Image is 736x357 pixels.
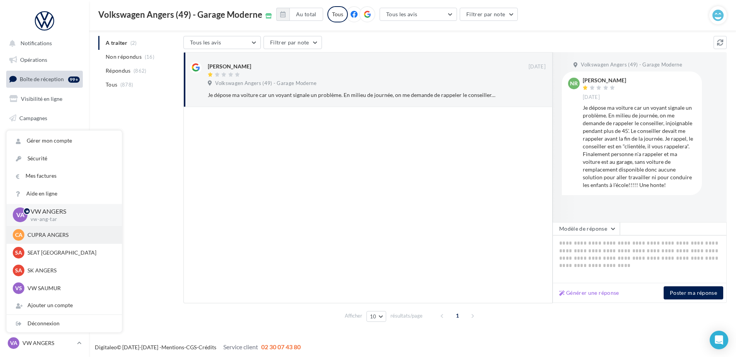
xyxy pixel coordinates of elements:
[664,286,723,299] button: Poster ma réponse
[31,207,110,216] p: VW ANGERS
[6,336,83,350] a: VA VW ANGERS
[27,284,113,292] p: VW SAUMUR
[183,36,261,49] button: Tous les avis
[5,212,84,235] a: Campagnes DataOnDemand
[106,67,131,75] span: Répondus
[5,110,84,126] a: Campagnes
[20,76,64,82] span: Boîte de réception
[10,339,17,347] span: VA
[190,39,221,46] span: Tous les avis
[289,8,323,21] button: Au total
[7,132,122,150] a: Gérer mon compte
[529,63,546,70] span: [DATE]
[5,91,84,107] a: Visibilité en ligne
[5,168,84,184] a: Calendrier
[345,312,362,320] span: Afficher
[581,61,682,68] span: Volkswagen Angers (49) - Garage Moderne
[27,267,113,274] p: SK ANGERS
[15,267,22,274] span: SA
[106,53,142,61] span: Non répondus
[451,309,464,322] span: 1
[7,297,122,314] div: Ajouter un compte
[208,63,251,70] div: [PERSON_NAME]
[276,8,323,21] button: Au total
[583,104,696,189] div: Je dépose ma voiture car un voyant signale un problème. En milieu de journée, on me demande de ra...
[460,8,518,21] button: Filtrer par note
[5,187,84,209] a: PLV et print personnalisable
[5,52,84,68] a: Opérations
[5,129,84,145] a: Contacts
[5,71,84,87] a: Boîte de réception99+
[7,315,122,332] div: Déconnexion
[710,331,728,349] div: Open Intercom Messenger
[21,40,52,47] span: Notifications
[27,231,113,239] p: CUPRA ANGERS
[223,343,258,350] span: Service client
[199,344,216,350] a: Crédits
[145,54,154,60] span: (16)
[20,56,47,63] span: Opérations
[327,6,348,22] div: Tous
[264,36,322,49] button: Filtrer par note
[134,68,147,74] span: (862)
[19,114,47,121] span: Campagnes
[186,344,197,350] a: CGS
[7,150,122,167] a: Sécurité
[208,91,495,99] div: Je dépose ma voiture car un voyant signale un problème. En milieu de journée, on me demande de ra...
[583,78,626,83] div: [PERSON_NAME]
[556,288,622,297] button: Générer une réponse
[95,344,301,350] span: © [DATE]-[DATE] - - -
[570,80,578,87] span: NR
[553,222,620,235] button: Modèle de réponse
[68,76,80,83] div: 99+
[366,311,386,322] button: 10
[380,8,457,21] button: Tous les avis
[31,216,110,223] p: vw-ang-tar
[15,231,22,239] span: CA
[583,94,600,101] span: [DATE]
[120,82,134,88] span: (878)
[27,249,113,257] p: SEAT [GEOGRAPHIC_DATA]
[261,343,301,350] span: 02 30 07 43 80
[21,95,62,102] span: Visibilité en ligne
[15,249,22,257] span: SA
[7,185,122,202] a: Aide en ligne
[390,312,423,320] span: résultats/page
[15,284,22,292] span: VS
[386,11,418,17] span: Tous les avis
[215,80,317,87] span: Volkswagen Angers (49) - Garage Moderne
[95,344,117,350] a: Digitaleo
[106,81,117,88] span: Tous
[22,339,74,347] p: VW ANGERS
[16,211,24,219] span: VA
[370,313,377,320] span: 10
[7,167,122,185] a: Mes factures
[161,344,184,350] a: Mentions
[98,10,262,19] span: Volkswagen Angers (49) - Garage Moderne
[5,148,84,165] a: Médiathèque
